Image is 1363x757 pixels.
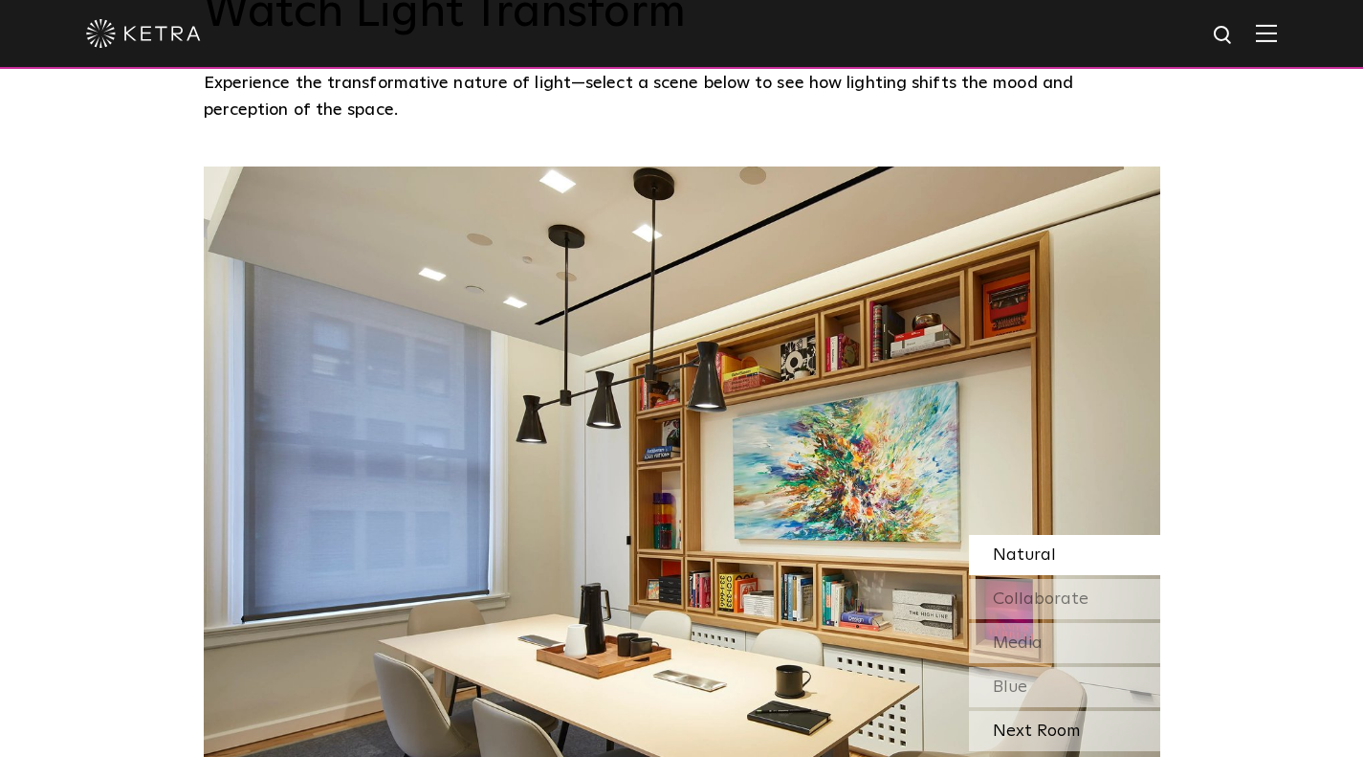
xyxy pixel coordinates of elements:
[993,635,1043,652] span: Media
[993,546,1056,564] span: Natural
[1212,24,1236,48] img: search icon
[969,711,1160,751] div: Next Room
[993,679,1027,696] span: Blue
[86,19,201,48] img: ketra-logo-2019-white
[993,590,1088,608] span: Collaborate
[204,70,1151,124] p: Experience the transformative nature of light—select a scene below to see how lighting shifts the...
[1256,24,1277,42] img: Hamburger%20Nav.svg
